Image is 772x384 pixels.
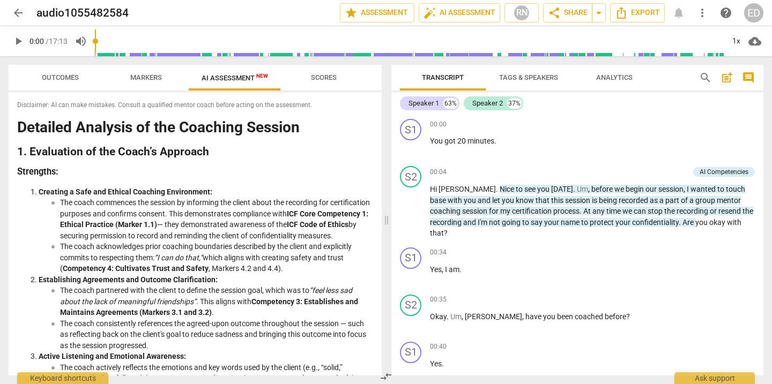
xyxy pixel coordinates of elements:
span: going [502,218,522,227]
span: okay [709,218,727,227]
span: . [496,185,500,193]
span: your [544,218,561,227]
h2: 1. Evaluation of the Coach’s Approach [17,146,373,157]
button: Add summary [718,69,736,86]
span: Filler word [577,185,588,193]
span: we [614,185,626,193]
div: Speaker 2 [472,98,503,109]
span: AI Assessment [424,6,495,19]
span: . [573,185,577,193]
span: my [500,207,512,215]
span: [PERSON_NAME] [439,185,496,193]
a: Help [716,3,736,22]
span: to [581,218,590,227]
button: Export [610,3,665,22]
span: begin [626,185,645,193]
span: recorded [619,196,650,205]
span: coached [575,312,605,321]
span: can [634,207,648,215]
span: cloud_download [748,35,761,48]
span: of [681,196,689,205]
span: touch [726,185,745,193]
div: AI Competencies [700,167,748,177]
span: Yes [430,265,442,274]
span: ? [444,229,448,237]
span: process [553,207,580,215]
span: Tags & Speakers [499,73,558,81]
span: confidentiality [632,218,679,227]
span: . [459,265,462,274]
div: RN [514,5,530,21]
span: wanted [691,185,717,193]
span: you [464,196,478,205]
span: session [462,207,489,215]
h3: Strengths: [17,167,373,178]
span: the [743,207,753,215]
span: Filler word [450,312,462,321]
span: recording [430,218,463,227]
span: . [447,312,450,321]
span: . [580,207,583,215]
span: name [561,218,581,227]
span: stop [648,207,664,215]
span: Analytics [596,73,633,81]
span: , [442,265,445,274]
div: 37% [507,98,522,109]
span: 00:35 [430,295,447,304]
span: got [444,137,457,145]
span: session [658,185,684,193]
li: The coach consistently references the agreed-upon outcome throughout the session — such as reflec... [60,318,373,351]
button: Share [543,3,592,22]
span: group [695,196,717,205]
span: , [462,312,465,321]
span: , [588,185,591,193]
span: Disclaimer: AI can make mistakes. Consult a qualified mentor coach before acting on the assessment. [17,101,373,110]
span: Assessment [345,6,410,19]
span: that [536,196,551,205]
span: the [664,207,677,215]
span: this [551,196,565,205]
span: Outcomes [42,73,79,81]
strong: Establishing Agreements and Outcome Clarification: [39,275,218,284]
span: Markers [130,73,162,81]
div: 1x [726,33,746,50]
span: comment [742,71,755,84]
span: say [531,218,544,227]
span: protect [590,218,615,227]
span: base [430,196,448,205]
span: star [345,6,358,19]
span: with [448,196,464,205]
span: and [478,196,492,205]
span: have [525,312,543,321]
strong: Creating a Safe and Ethical Coaching Environment: [39,187,212,196]
span: certification [512,207,553,215]
button: AI Assessment [419,3,500,22]
div: Change speaker [400,295,421,316]
span: not [489,218,502,227]
span: ? [626,312,630,321]
span: minutes [467,137,494,145]
span: for [489,207,500,215]
span: that [430,229,444,237]
span: we [622,207,634,215]
span: volume_up [75,35,87,48]
em: “I can do that,” [154,253,203,262]
span: Hi [430,185,439,193]
span: let [492,196,502,205]
span: New [256,73,268,79]
span: and [463,218,478,227]
span: At [583,207,592,215]
span: a [659,196,665,205]
span: resend [718,207,743,215]
span: Share [548,6,588,19]
li: The coach actively reflects the emotions and key words used by the client (e.g., “solid,” “meanin... [60,362,373,384]
span: compare_arrows [380,370,392,383]
span: before [605,312,626,321]
span: help [719,6,732,19]
h1: Detailed Analysis of the Coaching Session [17,119,373,136]
span: with [727,218,741,227]
span: being [599,196,619,205]
div: ED [744,3,763,22]
span: Export [615,6,660,19]
span: 00:04 [430,168,447,177]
